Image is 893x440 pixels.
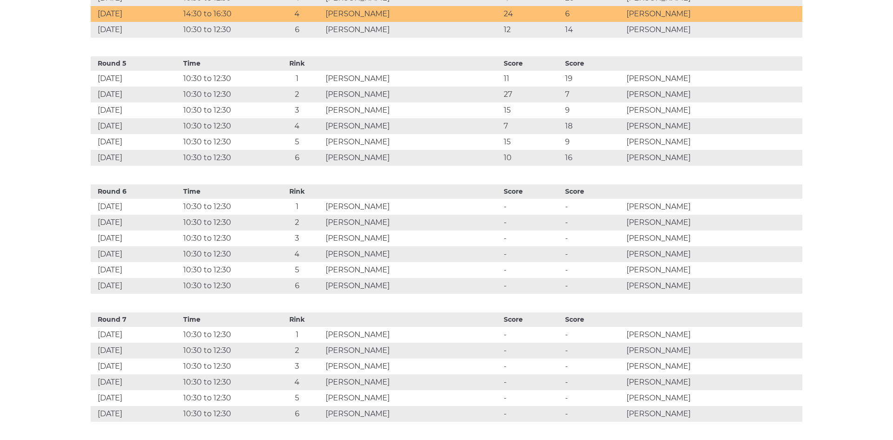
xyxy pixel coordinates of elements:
td: 10:30 to 12:30 [181,199,271,215]
th: Round 7 [91,312,181,327]
td: - [501,406,563,422]
td: 10:30 to 12:30 [181,118,271,134]
td: 10:30 to 12:30 [181,102,271,118]
td: [PERSON_NAME] [323,118,501,134]
td: [PERSON_NAME] [323,278,501,294]
td: [PERSON_NAME] [624,102,802,118]
td: - [563,278,624,294]
th: Time [181,184,271,199]
td: [PERSON_NAME] [323,102,501,118]
td: - [563,406,624,422]
td: [DATE] [91,134,181,150]
th: Score [501,184,563,199]
td: - [501,390,563,406]
th: Rink [271,56,323,71]
td: [PERSON_NAME] [624,87,802,102]
td: [DATE] [91,215,181,230]
td: [PERSON_NAME] [323,262,501,278]
td: - [563,327,624,343]
td: 4 [271,118,323,134]
td: [PERSON_NAME] [323,230,501,246]
td: [PERSON_NAME] [624,22,802,38]
td: 10:30 to 12:30 [181,327,271,343]
th: Score [563,56,624,71]
th: Time [181,56,271,71]
td: [PERSON_NAME] [624,278,802,294]
td: - [501,327,563,343]
td: [PERSON_NAME] [323,359,501,374]
td: 24 [501,6,563,22]
td: [PERSON_NAME] [323,150,501,166]
td: 3 [271,102,323,118]
td: [PERSON_NAME] [624,390,802,406]
td: - [563,374,624,390]
td: - [501,359,563,374]
td: [PERSON_NAME] [323,215,501,230]
td: [PERSON_NAME] [624,374,802,390]
td: [PERSON_NAME] [323,134,501,150]
td: [PERSON_NAME] [624,71,802,87]
td: 6 [271,406,323,422]
td: [PERSON_NAME] [624,343,802,359]
td: 6 [271,150,323,166]
td: - [501,246,563,262]
td: [DATE] [91,71,181,87]
td: 10:30 to 12:30 [181,71,271,87]
td: 10:30 to 12:30 [181,374,271,390]
td: - [501,262,563,278]
td: [PERSON_NAME] [323,374,501,390]
td: 6 [271,22,323,38]
td: 5 [271,262,323,278]
td: - [501,215,563,230]
th: Time [181,312,271,327]
td: 10:30 to 12:30 [181,215,271,230]
td: 2 [271,215,323,230]
td: 6 [271,278,323,294]
td: - [501,278,563,294]
td: 18 [563,118,624,134]
th: Score [563,184,624,199]
td: [DATE] [91,230,181,246]
td: - [501,199,563,215]
td: 10:30 to 12:30 [181,343,271,359]
td: [PERSON_NAME] [323,87,501,102]
td: [DATE] [91,6,181,22]
td: 1 [271,71,323,87]
th: Round 5 [91,56,181,71]
th: Round 6 [91,184,181,199]
td: 16 [563,150,624,166]
td: 7 [501,118,563,134]
td: - [563,390,624,406]
td: 10:30 to 12:30 [181,262,271,278]
td: 4 [271,6,323,22]
td: 10:30 to 12:30 [181,22,271,38]
td: - [563,246,624,262]
td: [PERSON_NAME] [624,262,802,278]
td: 27 [501,87,563,102]
td: 2 [271,87,323,102]
td: 10 [501,150,563,166]
td: [DATE] [91,22,181,38]
td: 9 [563,134,624,150]
td: [DATE] [91,118,181,134]
td: 14 [563,22,624,38]
td: [DATE] [91,390,181,406]
td: 4 [271,374,323,390]
td: 10:30 to 12:30 [181,150,271,166]
td: [PERSON_NAME] [323,390,501,406]
td: - [501,374,563,390]
td: [PERSON_NAME] [323,22,501,38]
td: 10:30 to 12:30 [181,278,271,294]
th: Rink [271,184,323,199]
td: 10:30 to 12:30 [181,406,271,422]
td: [PERSON_NAME] [323,246,501,262]
td: 9 [563,102,624,118]
td: 7 [563,87,624,102]
td: 14:30 to 16:30 [181,6,271,22]
td: 11 [501,71,563,87]
td: 4 [271,246,323,262]
td: [PERSON_NAME] [624,150,802,166]
td: 3 [271,230,323,246]
td: 1 [271,327,323,343]
td: [PERSON_NAME] [624,230,802,246]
